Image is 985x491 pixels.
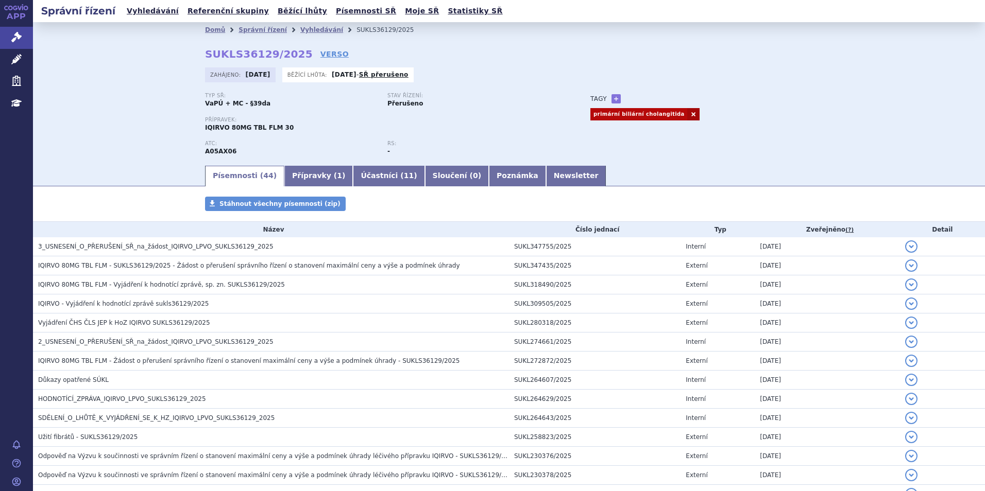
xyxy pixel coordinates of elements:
button: detail [905,336,918,348]
h3: Tagy [590,93,607,105]
button: detail [905,297,918,310]
a: Poznámka [489,166,546,186]
p: - [332,71,409,79]
button: detail [905,374,918,386]
th: Detail [900,222,985,237]
span: IQIRVO 80MG TBL FLM - Žádost o přerušení správního řízení o stanovení maximální ceny a výše a pod... [38,357,460,364]
span: Externí [686,300,707,307]
button: detail [905,317,918,329]
strong: [DATE] [332,71,356,78]
li: SUKLS36129/2025 [356,22,427,38]
td: [DATE] [755,390,899,409]
span: Důkazy opatřené SÚKL [38,376,109,383]
p: Přípravek: [205,117,570,123]
td: SUKL264607/2025 [509,371,681,390]
strong: VaPÚ + MC - §39da [205,100,270,107]
a: Účastníci (11) [353,166,424,186]
td: [DATE] [755,313,899,332]
td: SUKL347435/2025 [509,256,681,275]
td: [DATE] [755,294,899,313]
span: IQIRVO - Vyjádření k hodnotící zprávě sukls36129/2025 [38,300,209,307]
td: SUKL230376/2025 [509,447,681,466]
a: Správní řízení [239,26,287,33]
span: HODNOTÍCÍ_ZPRÁVA_IQIRVO_LPVO_SUKLS36129_2025 [38,395,206,402]
span: 11 [404,171,414,180]
a: Vyhledávání [124,4,182,18]
p: Typ SŘ: [205,93,377,99]
a: VERSO [320,49,349,59]
span: Externí [686,471,707,479]
strong: SUKLS36129/2025 [205,48,313,60]
span: IQIRVO 80MG TBL FLM - SUKLS36129/2025 - Žádost o přerušení správního řízení o stanovení maximální... [38,262,460,269]
a: + [612,94,621,103]
span: Externí [686,357,707,364]
a: Stáhnout všechny písemnosti (zip) [205,197,346,211]
button: detail [905,469,918,481]
span: Interní [686,395,706,402]
a: Běžící lhůty [275,4,330,18]
button: detail [905,240,918,253]
p: RS: [387,141,559,147]
strong: - [387,148,390,155]
button: detail [905,431,918,443]
span: Externí [686,433,707,441]
td: SUKL274661/2025 [509,332,681,352]
td: [DATE] [755,409,899,428]
a: Domů [205,26,225,33]
span: Externí [686,281,707,288]
td: [DATE] [755,466,899,485]
td: SUKL264629/2025 [509,390,681,409]
a: Referenční skupiny [184,4,272,18]
button: detail [905,393,918,405]
button: detail [905,259,918,272]
td: SUKL272872/2025 [509,352,681,371]
span: Interní [686,376,706,383]
a: primární biliární cholangitida [590,108,687,120]
span: 1 [337,171,342,180]
td: SUKL230378/2025 [509,466,681,485]
td: [DATE] [755,352,899,371]
td: SUKL280318/2025 [509,313,681,332]
span: Stáhnout všechny písemnosti (zip) [219,200,341,207]
span: IQIRVO 80MG TBL FLM 30 [205,124,294,131]
span: Externí [686,262,707,269]
a: Přípravky (1) [284,166,353,186]
span: Odpověď na Výzvu k součinnosti ve správním řízení o stanovení maximální ceny a výše a podmínek úh... [38,471,517,479]
th: Typ [681,222,755,237]
span: Interní [686,414,706,422]
span: IQIRVO 80MG TBL FLM - Vyjádření k hodnotící zprávě, sp. zn. SUKLS36129/2025 [38,281,285,288]
td: SUKL309505/2025 [509,294,681,313]
td: [DATE] [755,447,899,466]
p: ATC: [205,141,377,147]
strong: Přerušeno [387,100,423,107]
td: [DATE] [755,371,899,390]
abbr: (?) [845,226,854,234]
a: Písemnosti SŘ [333,4,399,18]
span: 2_USNESENÍ_O_PŘERUŠENÍ_SŘ_na_žádost_IQIRVO_LPVO_SUKLS36129_2025 [38,338,274,345]
h2: Správní řízení [33,4,124,18]
span: Běžící lhůta: [287,71,329,79]
td: SUKL347755/2025 [509,237,681,256]
th: Zveřejněno [755,222,899,237]
td: [DATE] [755,332,899,352]
span: Užití fibrátů - SUKLS36129/2025 [38,433,138,441]
th: Číslo jednací [509,222,681,237]
p: Stav řízení: [387,93,559,99]
td: [DATE] [755,428,899,447]
span: Externí [686,319,707,326]
button: detail [905,355,918,367]
strong: [DATE] [246,71,270,78]
span: 44 [263,171,273,180]
a: Newsletter [546,166,606,186]
strong: ELAFIBRANOR [205,148,236,155]
span: SDĚLENÍ_O_LHŮTĚ_K_VYJÁDŘENÍ_SE_K_HZ_IQIRVO_LPVO_SUKLS36129_2025 [38,414,275,422]
span: 3_USNESENÍ_O_PŘERUŠENÍ_SŘ_na_žádost_IQIRVO_LPVO_SUKLS36129_2025 [38,243,274,250]
a: Písemnosti (44) [205,166,284,186]
a: Moje SŘ [402,4,442,18]
td: [DATE] [755,275,899,294]
td: [DATE] [755,256,899,275]
span: Externí [686,452,707,460]
td: SUKL318490/2025 [509,275,681,294]
a: Sloučení (0) [425,166,489,186]
button: detail [905,450,918,462]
